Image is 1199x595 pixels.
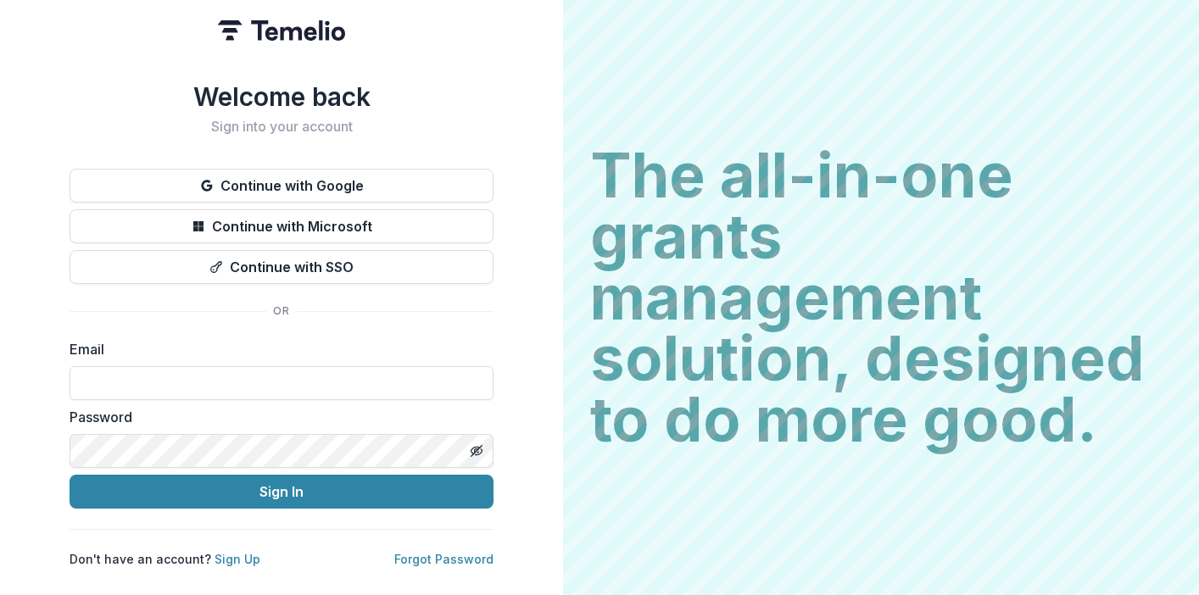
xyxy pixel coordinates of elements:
img: Temelio [218,20,345,41]
label: Password [70,407,483,427]
a: Sign Up [215,552,260,566]
button: Toggle password visibility [463,437,490,464]
button: Continue with Google [70,169,494,203]
label: Email [70,339,483,359]
p: Don't have an account? [70,550,260,568]
button: Sign In [70,475,494,509]
h2: Sign into your account [70,119,494,135]
a: Forgot Password [394,552,494,566]
button: Continue with Microsoft [70,209,494,243]
h1: Welcome back [70,81,494,112]
button: Continue with SSO [70,250,494,284]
